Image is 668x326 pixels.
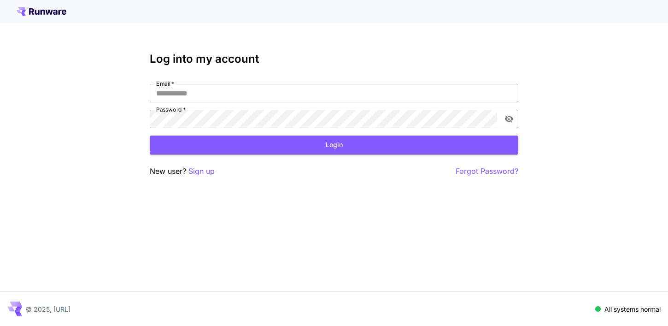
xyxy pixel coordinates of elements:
[604,304,661,314] p: All systems normal
[156,106,186,113] label: Password
[150,136,518,154] button: Login
[156,80,174,88] label: Email
[150,53,518,65] h3: Log into my account
[501,111,517,127] button: toggle password visibility
[456,166,518,177] button: Forgot Password?
[26,304,70,314] p: © 2025, [URL]
[150,166,215,177] p: New user?
[188,166,215,177] button: Sign up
